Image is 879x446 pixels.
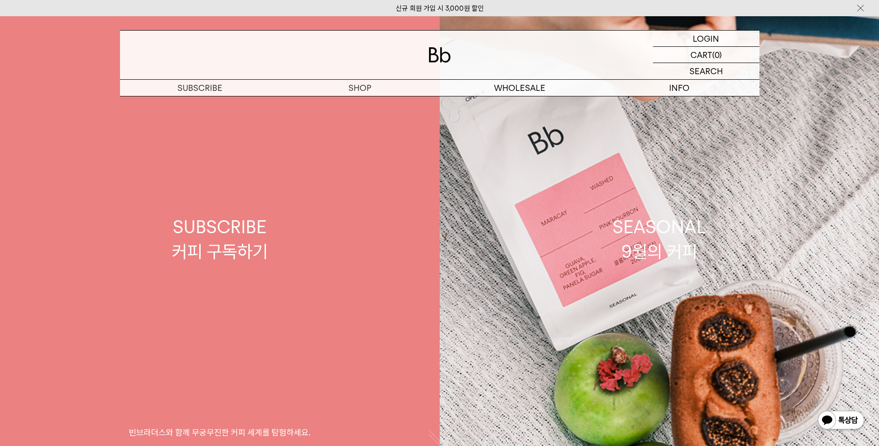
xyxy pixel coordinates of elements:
[690,47,712,63] p: CART
[693,31,719,46] p: LOGIN
[653,47,759,63] a: CART (0)
[440,80,600,96] p: WHOLESALE
[613,215,706,264] div: SEASONAL 9월의 커피
[689,63,723,79] p: SEARCH
[600,80,759,96] p: INFO
[429,47,451,63] img: 로고
[712,47,722,63] p: (0)
[817,410,865,432] img: 카카오톡 채널 1:1 채팅 버튼
[120,80,280,96] a: SUBSCRIBE
[653,31,759,47] a: LOGIN
[280,80,440,96] a: SHOP
[396,4,484,13] a: 신규 회원 가입 시 3,000원 할인
[172,215,268,264] div: SUBSCRIBE 커피 구독하기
